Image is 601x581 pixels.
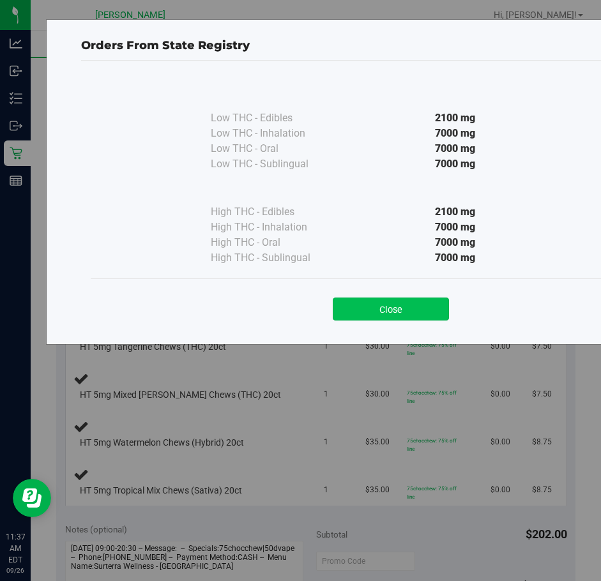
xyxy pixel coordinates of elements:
div: 7000 mg [339,156,571,172]
div: High THC - Sublingual [211,250,339,266]
div: 2100 mg [339,204,571,220]
span: Orders From State Registry [81,38,250,52]
div: 7000 mg [339,235,571,250]
div: Low THC - Oral [211,141,339,156]
div: High THC - Oral [211,235,339,250]
div: 7000 mg [339,141,571,156]
div: Low THC - Edibles [211,110,339,126]
div: Low THC - Inhalation [211,126,339,141]
div: 7000 mg [339,250,571,266]
div: 7000 mg [339,126,571,141]
div: 2100 mg [339,110,571,126]
div: Low THC - Sublingual [211,156,339,172]
div: 7000 mg [339,220,571,235]
button: Close [333,298,449,321]
iframe: Resource center [13,479,51,517]
div: High THC - Edibles [211,204,339,220]
div: High THC - Inhalation [211,220,339,235]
